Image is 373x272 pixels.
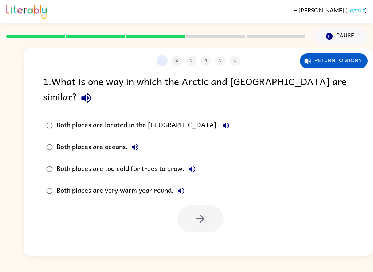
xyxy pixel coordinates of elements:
button: Both places are very warm year round. [174,184,188,198]
span: H [PERSON_NAME] [293,7,345,13]
div: ( ) [293,7,367,13]
div: Both places are very warm year round. [56,184,188,198]
button: Both places are too cold for trees to grow. [185,162,199,176]
button: Both places are oceans. [128,140,142,155]
div: Both places are located in the [GEOGRAPHIC_DATA]. [56,118,233,133]
div: 1 . What is one way in which the Arctic and [GEOGRAPHIC_DATA] are similar? [43,73,354,107]
div: Both places are too cold for trees to grow. [56,162,199,176]
button: 1 [157,55,168,66]
img: Literably [6,3,47,19]
a: Logout [347,7,365,13]
div: Both places are oceans. [56,140,142,155]
button: Return to story [300,53,368,68]
button: Pause [314,28,367,45]
button: Both places are located in the [GEOGRAPHIC_DATA]. [219,118,233,133]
